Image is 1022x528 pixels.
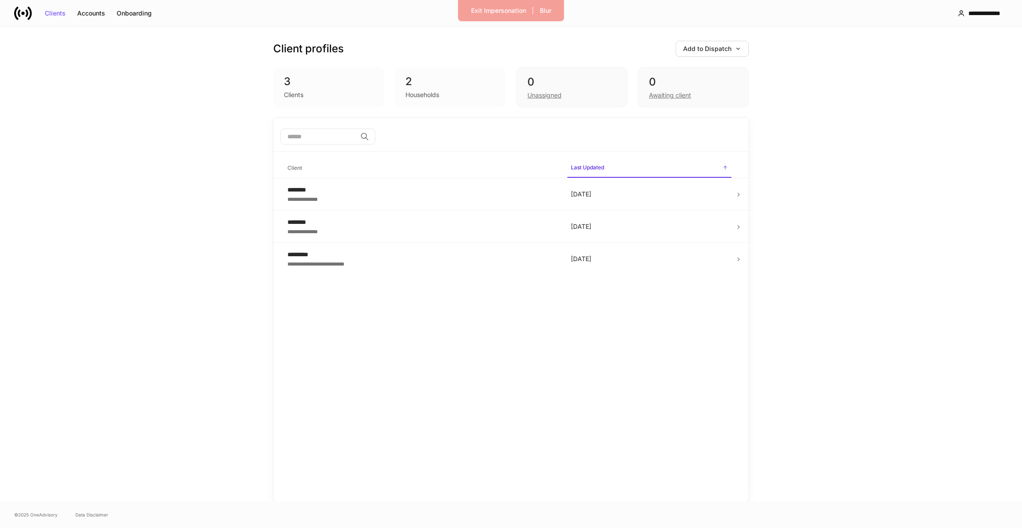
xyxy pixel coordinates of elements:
div: 0 [527,75,616,89]
span: Last Updated [567,159,731,178]
button: Blur [534,4,557,18]
div: Onboarding [117,10,152,16]
button: Add to Dispatch [676,41,749,57]
button: Accounts [71,6,111,20]
button: Onboarding [111,6,157,20]
div: 0Awaiting client [638,67,749,107]
button: Exit Impersonation [465,4,532,18]
p: [DATE] [571,222,728,231]
h6: Last Updated [571,163,604,172]
div: Unassigned [527,91,562,100]
span: Client [284,159,560,177]
div: Accounts [77,10,105,16]
div: Clients [45,10,66,16]
div: Clients [284,90,303,99]
p: [DATE] [571,190,728,199]
p: [DATE] [571,254,728,263]
div: 2 [405,74,495,89]
div: Awaiting client [649,91,691,100]
button: Clients [39,6,71,20]
span: © 2025 OneAdvisory [14,511,58,518]
div: Blur [540,8,551,14]
a: Data Disclaimer [75,511,108,518]
div: Add to Dispatch [683,46,741,52]
div: 3 [284,74,373,89]
div: 0 [649,75,738,89]
div: 0Unassigned [516,67,627,107]
div: Households [405,90,439,99]
h6: Client [287,164,302,172]
h3: Client profiles [273,42,344,56]
div: Exit Impersonation [471,8,526,14]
